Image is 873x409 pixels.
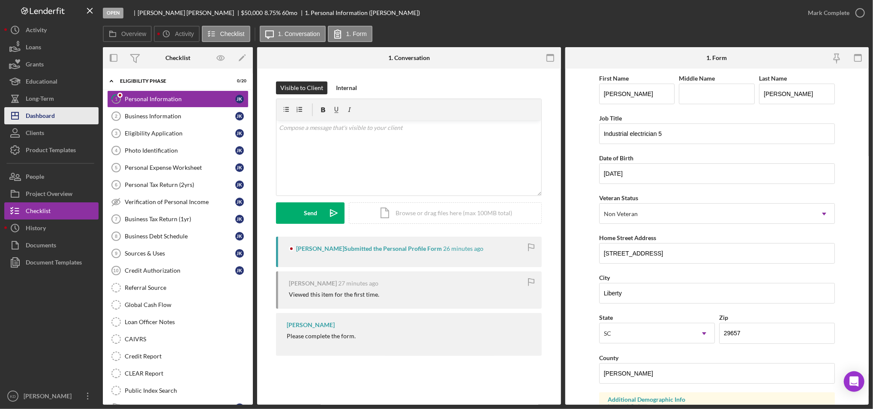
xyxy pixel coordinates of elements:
div: J K [235,163,244,172]
div: Loans [26,39,41,58]
label: Zip [719,314,728,321]
div: [PERSON_NAME] Submitted the Personal Profile Form [296,245,442,252]
button: Dashboard [4,107,99,124]
a: History [4,220,99,237]
label: County [599,354,618,361]
time: 2025-10-08 14:59 [443,245,483,252]
div: Grants [26,56,44,75]
tspan: 2 [115,114,117,119]
a: 7Business Tax Return (1yr)JK [107,211,249,228]
div: History [26,220,46,239]
button: Documents [4,237,99,254]
a: CLEAR Report [107,365,249,382]
a: 8Business Debt ScheduleJK [107,228,249,245]
button: Send [276,202,345,224]
div: 0 / 20 [231,78,246,84]
div: Internal [336,81,357,94]
div: Please complete the form. [287,333,356,340]
tspan: 9 [115,251,117,256]
div: [PERSON_NAME] [289,280,337,287]
div: 8.75 % [264,9,281,16]
div: Sources & Uses [125,250,235,257]
div: Personal Tax Return (2yrs) [125,181,235,188]
a: Loan Officer Notes [107,313,249,331]
a: CAIVRS [107,331,249,348]
a: Activity [4,21,99,39]
div: J K [235,129,244,138]
div: Send [304,202,317,224]
button: Loans [4,39,99,56]
div: Eligibility Phase [120,78,225,84]
div: J K [235,249,244,258]
tspan: 4 [115,148,118,153]
a: 9Sources & UsesJK [107,245,249,262]
tspan: 3 [115,131,117,136]
div: J K [235,266,244,275]
div: Photo Identification [125,147,235,154]
div: Visible to Client [280,81,323,94]
label: Activity [175,30,194,37]
div: Eligibility Application [125,130,235,137]
button: Internal [332,81,361,94]
tspan: 6 [115,182,117,187]
button: Document Templates [4,254,99,271]
div: Open Intercom Messenger [844,371,864,392]
a: 4Photo IdentificationJK [107,142,249,159]
div: [PERSON_NAME] [PERSON_NAME] [138,9,241,16]
div: Public Index Search [125,387,248,394]
label: Overview [121,30,146,37]
div: Clients [26,124,44,144]
button: Grants [4,56,99,73]
div: Project Overview [26,185,72,204]
a: 10Credit AuthorizationJK [107,262,249,279]
button: KD[PERSON_NAME] [4,388,99,405]
div: Global Cash Flow [125,301,248,308]
div: J K [235,215,244,223]
div: Educational [26,73,57,92]
label: First Name [599,75,629,82]
a: Global Cash Flow [107,296,249,313]
div: J K [235,146,244,155]
div: Checklist [165,54,190,61]
a: 6Personal Tax Return (2yrs)JK [107,176,249,193]
button: Mark Complete [799,4,869,21]
div: Activity [26,21,47,41]
button: Checklist [4,202,99,220]
label: Checklist [220,30,245,37]
div: Product Templates [26,141,76,161]
button: People [4,168,99,185]
button: 1. Form [328,26,372,42]
div: [PERSON_NAME] [21,388,77,407]
button: 1. Conversation [260,26,326,42]
div: Viewed this item for the first time. [289,291,379,298]
button: Checklist [202,26,250,42]
a: Clients [4,124,99,141]
div: Non Veteran [604,211,638,217]
div: Dashboard [26,107,55,126]
text: KD [10,394,15,399]
button: Long-Term [4,90,99,107]
label: 1. Conversation [278,30,320,37]
div: 60 mo [282,9,297,16]
tspan: 1 [115,96,117,102]
a: Project Overview [4,185,99,202]
div: Credit Report [125,353,248,360]
a: 2Business InformationJK [107,108,249,125]
div: Referral Source [125,284,248,291]
div: J K [235,198,244,206]
div: Business Debt Schedule [125,233,235,240]
div: Personal Information [125,96,235,102]
time: 2025-10-08 14:57 [338,280,378,287]
button: Educational [4,73,99,90]
button: Product Templates [4,141,99,159]
span: $50,000 [241,9,263,16]
div: Mark Complete [808,4,849,21]
div: Open [103,8,123,18]
a: 3Eligibility ApplicationJK [107,125,249,142]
